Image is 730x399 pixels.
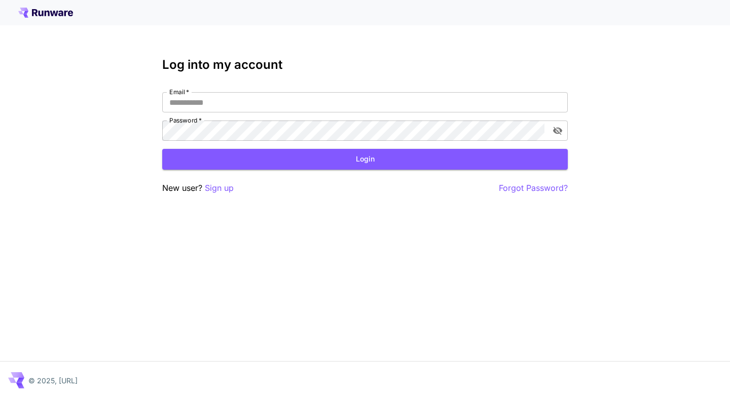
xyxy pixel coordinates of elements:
[28,375,78,386] p: © 2025, [URL]
[499,182,568,194] button: Forgot Password?
[169,116,202,125] label: Password
[205,182,234,194] button: Sign up
[162,58,568,72] h3: Log into my account
[169,88,189,96] label: Email
[162,149,568,170] button: Login
[162,182,234,194] p: New user?
[549,122,567,140] button: toggle password visibility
